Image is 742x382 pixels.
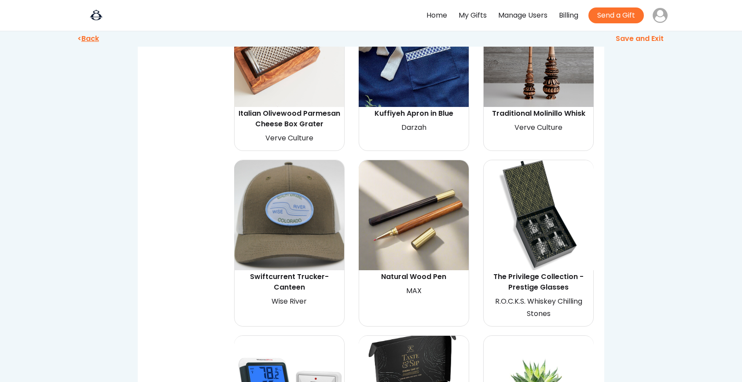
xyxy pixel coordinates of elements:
img: 1-2.png [484,160,594,270]
div: Kuffiyeh Apron in Blue [360,108,467,119]
div: Natural Wood Pen [360,272,467,282]
div: < [76,36,373,44]
button: Send a Gift [588,7,644,23]
div: Traditional Molinillo Whisk [485,108,592,119]
div: Darzah [360,121,467,134]
div: Verve Culture [485,121,592,134]
img: ALE_Logo_bug_navy_large.jpg [74,8,118,23]
div: My Gifts [459,9,487,22]
div: Billing [559,9,578,22]
div: Verve Culture [235,132,343,145]
div: Wise River [235,295,343,308]
img: OS01070-1B_3.jpg [234,160,344,270]
u: Back [81,33,99,44]
div: Home [426,9,447,22]
div: Save and Exit [373,36,666,44]
img: soothi-timeless-natural-wood-pen-jpg.png [359,160,469,270]
div: The Privilege Collection - Prestige Glasses [485,272,592,293]
div: Manage Users [498,9,547,22]
div: Italian Olivewood Parmesan Cheese Box Grater [235,108,343,129]
div: R.O.C.K.S. Whiskey Chilling Stones [485,295,592,321]
div: MAX [360,285,467,298]
div: Swiftcurrent Trucker- Canteen [235,272,343,293]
